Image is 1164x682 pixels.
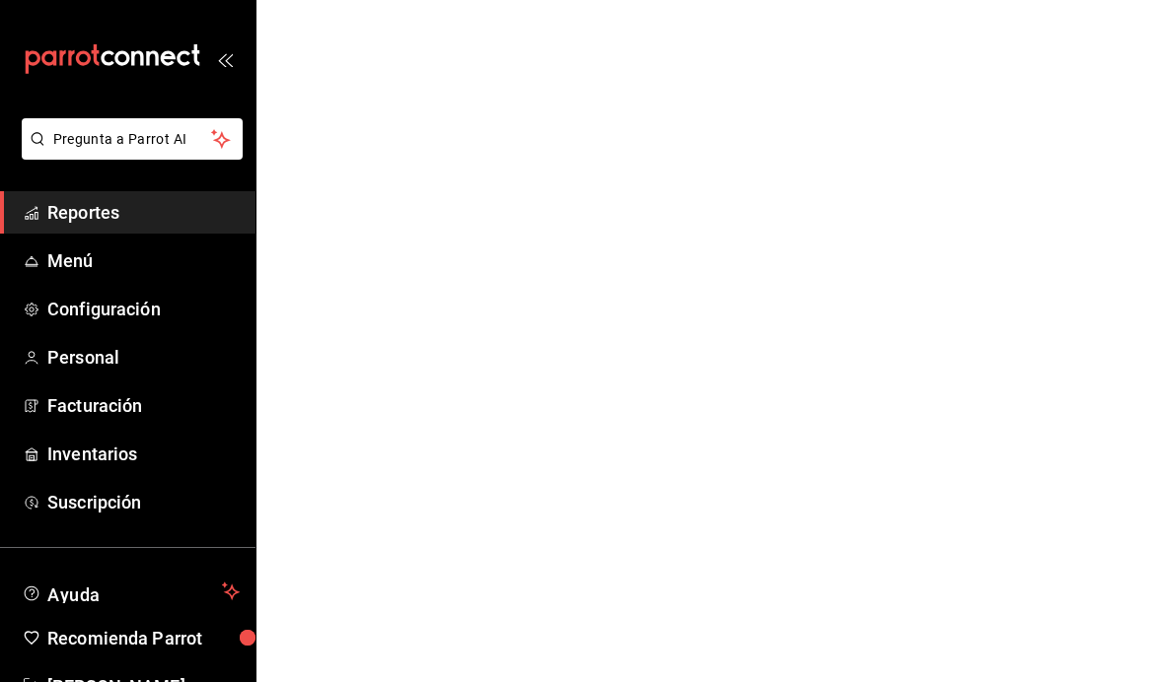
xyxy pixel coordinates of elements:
[47,441,240,467] span: Inventarios
[47,344,240,371] span: Personal
[53,129,212,150] span: Pregunta a Parrot AI
[47,199,240,226] span: Reportes
[47,296,240,322] span: Configuración
[47,247,240,274] span: Menú
[47,625,240,651] span: Recomienda Parrot
[47,392,240,419] span: Facturación
[47,580,214,603] span: Ayuda
[22,118,243,160] button: Pregunta a Parrot AI
[14,143,243,164] a: Pregunta a Parrot AI
[47,489,240,515] span: Suscripción
[217,51,233,67] button: open_drawer_menu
